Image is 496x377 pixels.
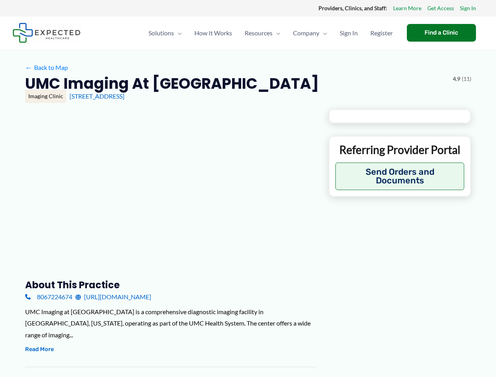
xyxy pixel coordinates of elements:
[75,291,151,303] a: [URL][DOMAIN_NAME]
[364,19,399,47] a: Register
[460,3,476,13] a: Sign In
[13,23,81,43] img: Expected Healthcare Logo - side, dark font, small
[245,19,273,47] span: Resources
[427,3,454,13] a: Get Access
[25,64,33,71] span: ←
[70,92,124,100] a: [STREET_ADDRESS]
[25,74,319,93] h2: UMC Imaging at [GEOGRAPHIC_DATA]
[25,62,68,73] a: ←Back to Map
[142,19,399,47] nav: Primary Site Navigation
[319,19,327,47] span: Menu Toggle
[148,19,174,47] span: Solutions
[393,3,421,13] a: Learn More
[273,19,280,47] span: Menu Toggle
[25,279,316,291] h3: About this practice
[25,345,54,354] button: Read More
[333,19,364,47] a: Sign In
[340,19,358,47] span: Sign In
[25,306,316,341] div: UMC Imaging at [GEOGRAPHIC_DATA] is a comprehensive diagnostic imaging facility in [GEOGRAPHIC_DA...
[188,19,238,47] a: How It Works
[335,163,465,190] button: Send Orders and Documents
[238,19,287,47] a: ResourcesMenu Toggle
[335,143,465,157] p: Referring Provider Portal
[287,19,333,47] a: CompanyMenu Toggle
[318,5,387,11] strong: Providers, Clinics, and Staff:
[453,74,460,84] span: 4.9
[25,90,66,103] div: Imaging Clinic
[174,19,182,47] span: Menu Toggle
[407,24,476,42] a: Find a Clinic
[293,19,319,47] span: Company
[142,19,188,47] a: SolutionsMenu Toggle
[194,19,232,47] span: How It Works
[25,291,72,303] a: 8067224674
[370,19,393,47] span: Register
[462,74,471,84] span: (11)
